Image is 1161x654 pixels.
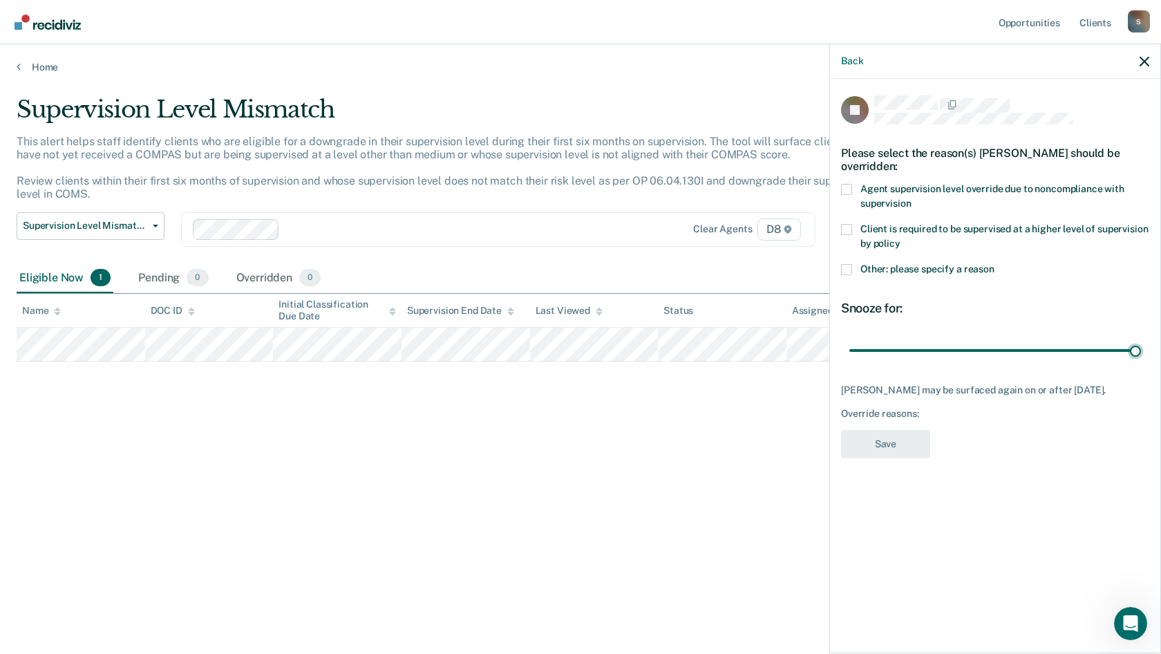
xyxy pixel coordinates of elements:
[17,95,887,135] div: Supervision Level Mismatch
[841,301,1149,316] div: Snooze for:
[792,305,857,317] div: Assigned to
[841,55,863,67] button: Back
[187,269,208,287] span: 0
[860,263,994,274] span: Other: please specify a reason
[1128,10,1150,32] div: S
[17,135,871,201] p: This alert helps staff identify clients who are eligible for a downgrade in their supervision lev...
[151,305,195,317] div: DOC ID
[757,218,801,241] span: D8
[841,384,1149,396] div: [PERSON_NAME] may be surfaced again on or after [DATE].
[536,305,603,317] div: Last Viewed
[234,263,324,294] div: Overridden
[860,223,1148,249] span: Client is required to be supervised at a higher level of supervision by policy
[693,223,752,235] div: Clear agents
[91,269,111,287] span: 1
[407,305,514,317] div: Supervision End Date
[15,15,81,30] img: Recidiviz
[860,183,1124,209] span: Agent supervision level override due to noncompliance with supervision
[279,299,396,322] div: Initial Classification Due Date
[17,263,113,294] div: Eligible Now
[841,136,1149,184] div: Please select the reason(s) [PERSON_NAME] should be overridden:
[22,305,61,317] div: Name
[1128,10,1150,32] button: Profile dropdown button
[135,263,211,294] div: Pending
[1114,607,1147,640] iframe: Intercom live chat
[841,408,1149,420] div: Override reasons:
[17,61,1144,73] a: Home
[841,430,930,458] button: Save
[299,269,321,287] span: 0
[663,305,693,317] div: Status
[23,220,147,232] span: Supervision Level Mismatch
